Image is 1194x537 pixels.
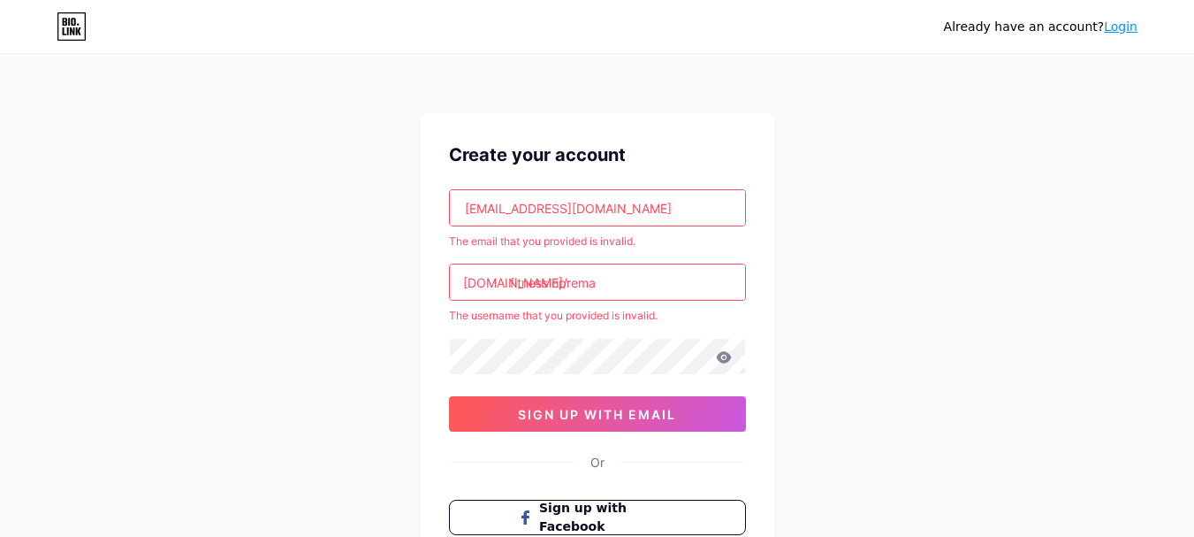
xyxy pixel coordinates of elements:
[449,500,746,535] button: Sign up with Facebook
[449,396,746,432] button: sign up with email
[1104,19,1137,34] a: Login
[944,18,1137,36] div: Already have an account?
[449,234,746,249] div: The email that you provided is invalid.
[518,407,676,422] span: sign up with email
[590,453,605,472] div: Or
[449,142,746,168] div: Create your account
[450,190,745,226] input: Email
[450,265,745,300] input: username
[539,499,676,536] span: Sign up with Facebook
[463,273,567,292] div: [DOMAIN_NAME]/
[449,308,746,324] div: The username that you provided is invalid.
